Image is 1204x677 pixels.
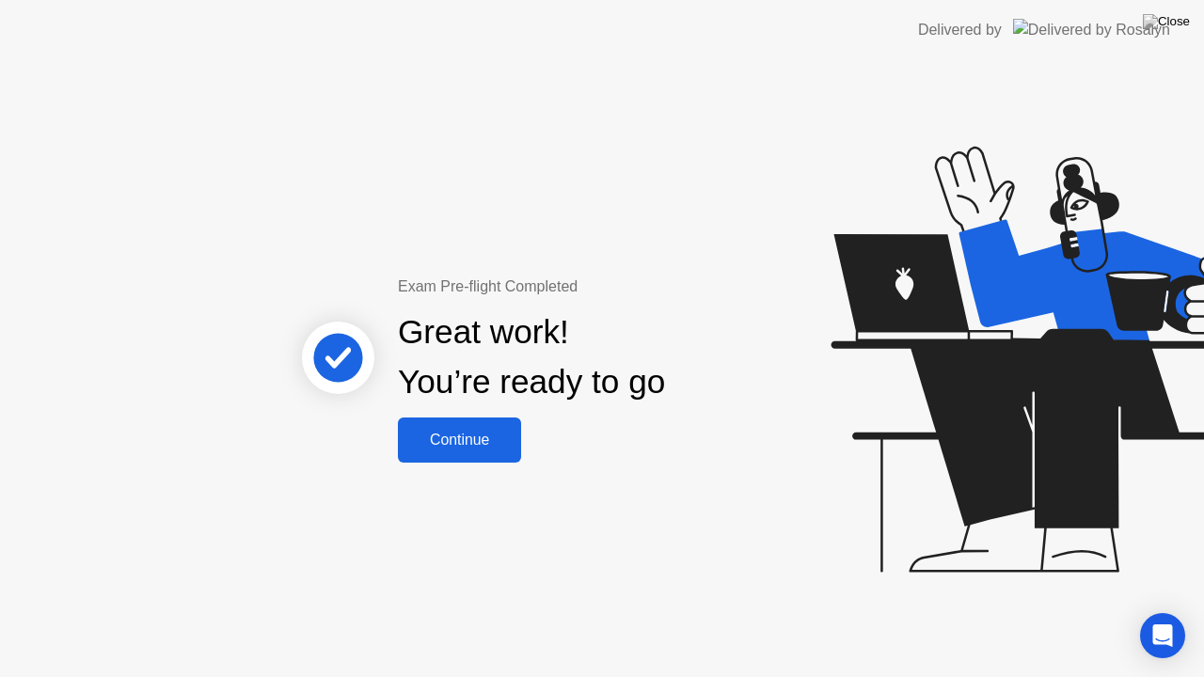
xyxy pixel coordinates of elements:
div: Great work! You’re ready to go [398,307,665,407]
div: Open Intercom Messenger [1140,613,1185,658]
div: Exam Pre-flight Completed [398,276,786,298]
div: Continue [404,432,515,449]
img: Close [1143,14,1190,29]
button: Continue [398,417,521,463]
img: Delivered by Rosalyn [1013,19,1170,40]
div: Delivered by [918,19,1002,41]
